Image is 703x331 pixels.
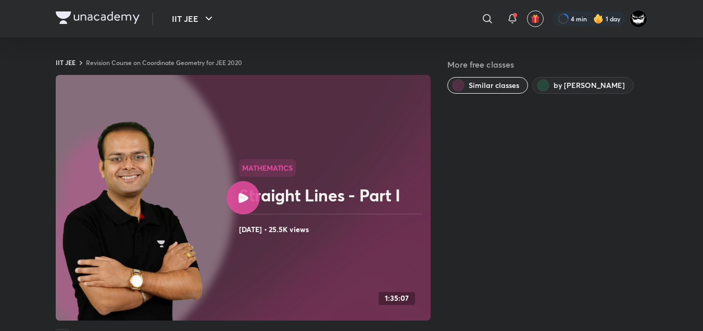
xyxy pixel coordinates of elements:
[447,77,528,94] button: Similar classes
[239,185,426,206] h2: Straight Lines - Part I
[469,80,519,91] span: Similar classes
[166,8,221,29] button: IIT JEE
[527,10,544,27] button: avatar
[385,294,409,303] h4: 1:35:07
[56,58,76,67] a: IIT JEE
[531,14,540,23] img: avatar
[56,11,140,27] a: Company Logo
[56,11,140,24] img: Company Logo
[593,14,604,24] img: streak
[239,223,426,236] h4: [DATE] • 25.5K views
[447,58,647,71] h5: More free classes
[554,80,625,91] span: by Vineet Loomba
[630,10,647,28] img: ARSH Khan
[86,58,242,67] a: Revision Course on Coordinate Geometry for JEE 2020
[532,77,634,94] button: by Vineet Loomba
